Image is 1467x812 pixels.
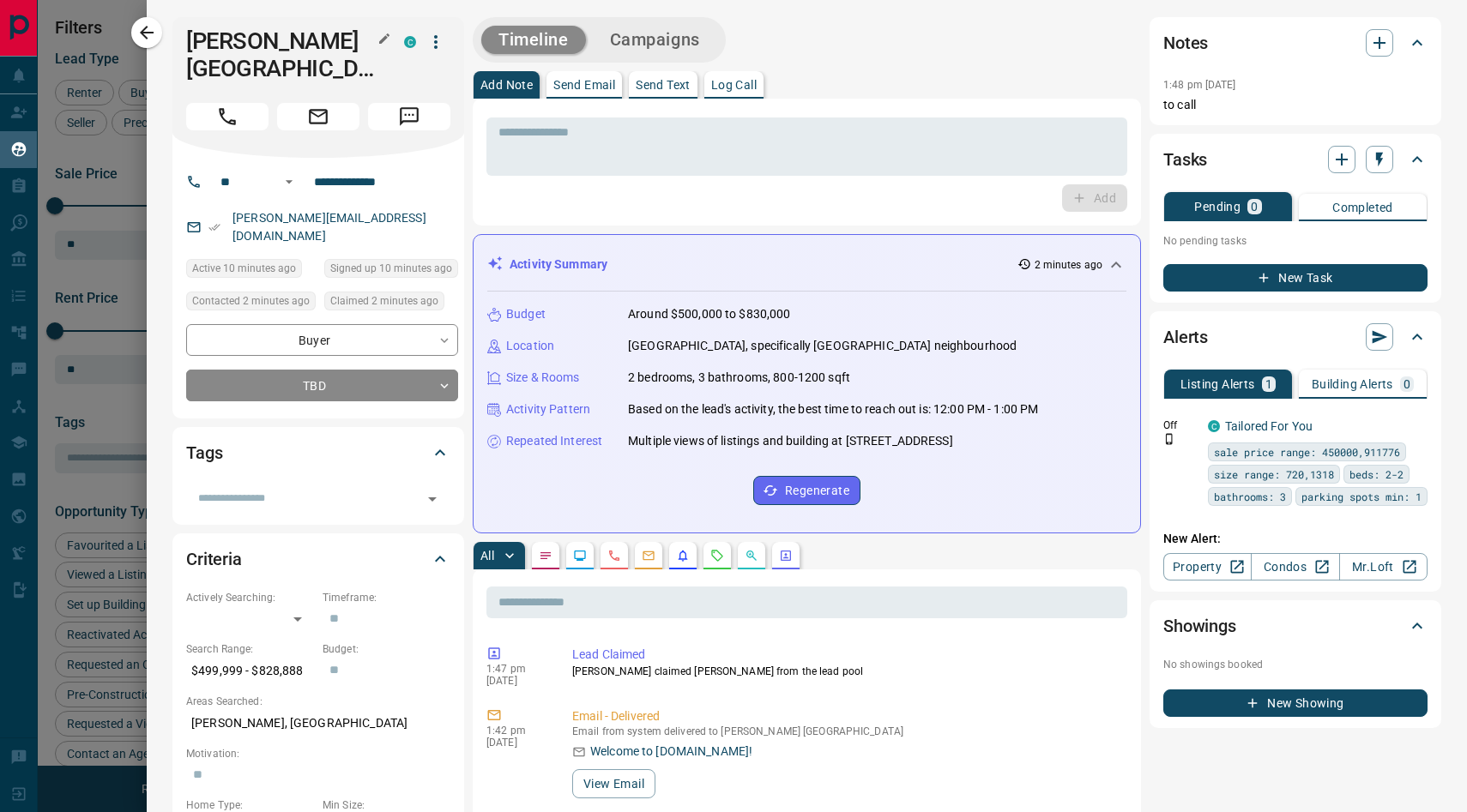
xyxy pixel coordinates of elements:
[1163,657,1428,672] p: No showings booked
[232,211,426,243] a: [PERSON_NAME][EMAIL_ADDRESS][DOMAIN_NAME]
[1349,466,1404,483] span: beds: 2-2
[1163,79,1236,91] p: 1:48 pm [DATE]
[628,305,791,323] p: Around $500,000 to $830,000
[510,256,607,274] p: Activity Summary
[186,538,450,580] div: Criteria
[572,664,1120,679] p: [PERSON_NAME] claimed [PERSON_NAME] from the lead pool
[710,549,724,562] svg: Requests
[745,549,758,562] svg: Opportunities
[572,707,1120,725] p: Email - Delivered
[1163,689,1428,717] button: New Showing
[324,292,458,316] div: Wed Oct 15 2025
[1208,420,1220,432] div: condos.ca
[1214,488,1286,505] span: bathrooms: 3
[572,646,1120,664] p: Lead Claimed
[539,549,552,562] svg: Notes
[628,337,1017,355] p: [GEOGRAPHIC_DATA], specifically [GEOGRAPHIC_DATA] neighbourhood
[628,432,953,450] p: Multiple views of listings and building at [STREET_ADDRESS]
[192,260,296,277] span: Active 10 minutes ago
[711,79,757,91] p: Log Call
[1312,378,1393,390] p: Building Alerts
[636,79,691,91] p: Send Text
[573,549,587,562] svg: Lead Browsing Activity
[572,725,1120,737] p: Email from system delivered to [PERSON_NAME] [GEOGRAPHIC_DATA]
[420,487,444,511] button: Open
[1163,22,1428,63] div: Notes
[506,337,554,355] p: Location
[676,549,690,562] svg: Listing Alerts
[330,260,452,277] span: Signed up 10 minutes ago
[506,432,602,450] p: Repeated Interest
[186,370,458,401] div: TBD
[186,641,314,657] p: Search Range:
[186,694,450,709] p: Areas Searched:
[1180,378,1255,390] p: Listing Alerts
[186,103,269,130] span: Call
[628,369,850,387] p: 2 bedrooms, 3 bathrooms, 800-1200 sqft
[590,743,752,761] p: Welcome to [DOMAIN_NAME]!
[1332,201,1393,214] p: Completed
[506,305,546,323] p: Budget
[1163,29,1208,57] h2: Notes
[779,549,793,562] svg: Agent Actions
[186,259,316,283] div: Wed Oct 15 2025
[186,432,450,473] div: Tags
[1163,228,1428,254] p: No pending tasks
[487,249,1126,280] div: Activity Summary2 minutes ago
[1251,553,1339,580] a: Condos
[186,292,316,316] div: Wed Oct 15 2025
[506,369,580,387] p: Size & Rooms
[1163,433,1175,445] svg: Push Notification Only
[404,36,416,48] div: condos.ca
[593,26,717,54] button: Campaigns
[572,769,655,798] button: View Email
[481,26,586,54] button: Timeline
[323,590,450,605] p: Timeframe:
[192,292,310,310] span: Contacted 2 minutes ago
[486,675,546,687] p: [DATE]
[1035,257,1102,273] p: 2 minutes ago
[1163,605,1428,647] div: Showings
[1404,378,1410,390] p: 0
[753,476,860,505] button: Regenerate
[1163,530,1428,548] p: New Alert:
[553,79,615,91] p: Send Email
[1301,488,1422,505] span: parking spots min: 1
[486,737,546,749] p: [DATE]
[628,400,1038,418] p: Based on the lead's activity, the best time to reach out is: 12:00 PM - 1:00 PM
[186,590,314,605] p: Actively Searching:
[1339,553,1428,580] a: Mr.Loft
[1265,378,1272,390] p: 1
[1194,201,1241,213] p: Pending
[480,550,494,562] p: All
[277,103,359,130] span: Email
[186,324,458,356] div: Buyer
[1163,139,1428,180] div: Tasks
[1163,323,1208,351] h2: Alerts
[480,79,533,91] p: Add Note
[486,725,546,737] p: 1:42 pm
[642,549,655,562] svg: Emails
[506,400,590,418] p: Activity Pattern
[1214,443,1400,460] span: sale price range: 450000,911776
[1163,612,1236,640] h2: Showings
[1163,264,1428,292] button: New Task
[324,259,458,283] div: Wed Oct 15 2025
[1225,419,1313,433] a: Tailored For You
[186,545,242,573] h2: Criteria
[330,292,438,310] span: Claimed 2 minutes ago
[186,709,450,737] p: [PERSON_NAME], [GEOGRAPHIC_DATA]
[486,663,546,675] p: 1:47 pm
[323,641,450,657] p: Budget:
[279,171,299,192] button: Open
[1163,553,1252,580] a: Property
[186,657,314,685] p: $499,999 - $828,888
[368,103,450,130] span: Message
[1163,96,1428,114] p: to call
[1163,316,1428,358] div: Alerts
[186,746,450,761] p: Motivation:
[1214,466,1334,483] span: size range: 720,1318
[186,27,378,82] h1: [PERSON_NAME] [GEOGRAPHIC_DATA]
[607,549,621,562] svg: Calls
[208,221,220,233] svg: Email Verified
